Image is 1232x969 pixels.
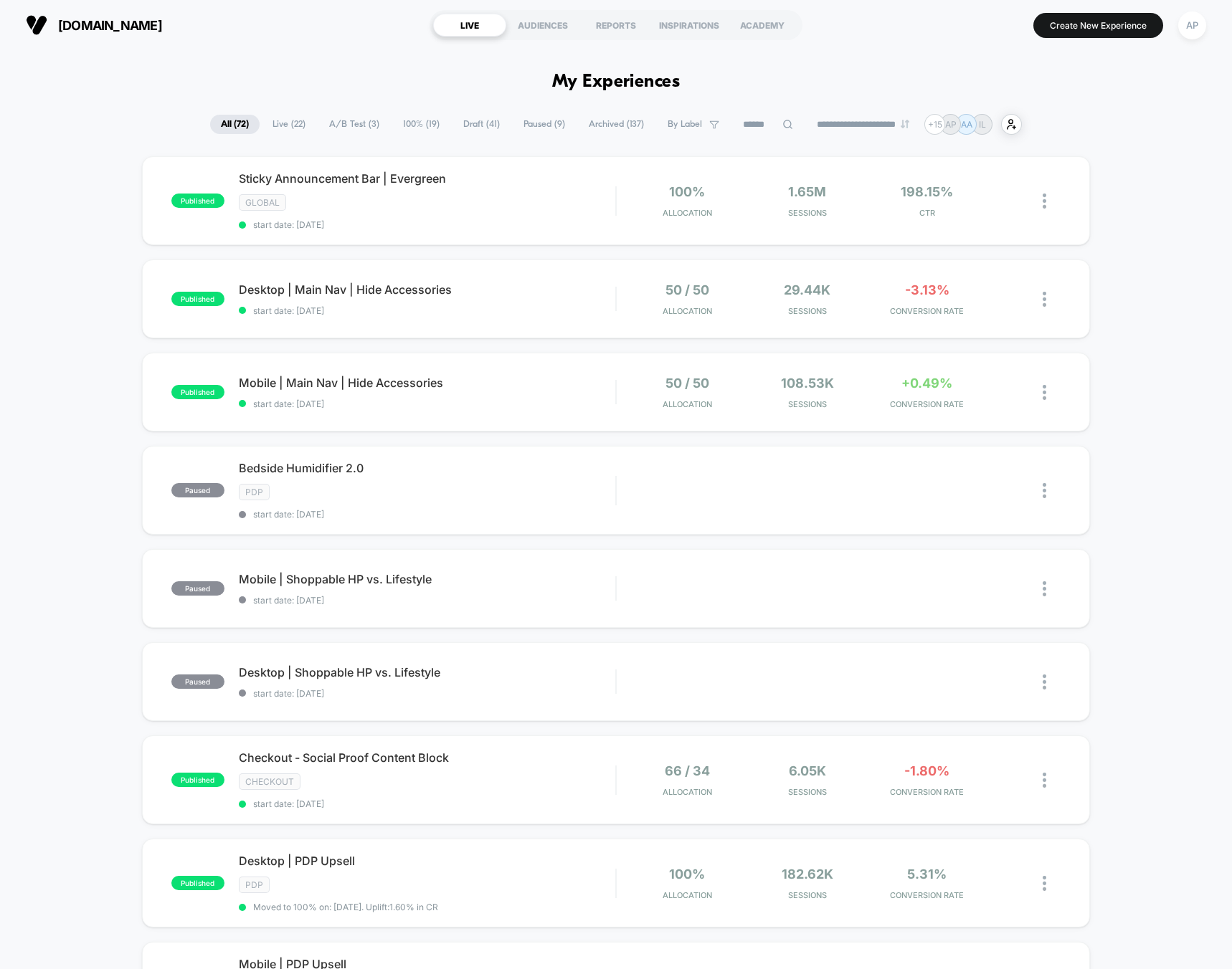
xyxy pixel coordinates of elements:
[1033,13,1163,38] button: Create New Experience
[1043,581,1046,596] img: close
[751,890,863,900] span: Sessions
[751,787,863,797] span: Sessions
[1043,483,1046,498] img: close
[789,763,826,778] span: 6.05k
[171,773,224,787] span: published
[871,208,983,218] span: CTR
[668,119,702,130] span: By Label
[871,399,983,409] span: CONVERSION RATE
[26,14,47,36] img: Visually logo
[171,194,224,208] span: published
[506,14,579,37] div: AUDIENCES
[239,171,616,186] span: Sticky Announcement Bar | Evergreen
[901,376,952,391] span: +0.49%
[58,18,162,33] span: [DOMAIN_NAME]
[171,674,224,689] span: paused
[663,890,712,900] span: Allocation
[907,867,947,882] span: 5.31%
[1043,773,1046,788] img: close
[788,184,826,199] span: 1.65M
[669,867,705,882] span: 100%
[751,208,863,218] span: Sessions
[1043,674,1046,689] img: close
[239,750,616,765] span: Checkout - Social Proof Content Block
[726,14,799,37] div: ACADEMY
[663,399,712,409] span: Allocation
[665,376,709,391] span: 50 / 50
[653,14,726,37] div: INSPIRATIONS
[552,72,681,92] h1: My Experiences
[239,376,616,390] span: Mobile | Main Nav | Hide Accessories
[262,115,316,134] span: Live ( 22 )
[579,14,653,37] div: REPORTS
[1178,11,1206,39] div: AP
[905,282,949,297] span: -3.13%
[239,282,616,297] span: Desktop | Main Nav | Hide Accessories
[961,119,972,130] p: AA
[669,184,705,199] span: 100%
[392,115,450,134] span: 100% ( 19 )
[239,572,616,586] span: Mobile | Shoppable HP vs. Lifestyle
[433,14,506,37] div: LIVE
[171,581,224,596] span: paused
[578,115,655,134] span: Archived ( 137 )
[239,305,616,316] span: start date: [DATE]
[239,877,270,893] span: PDP
[663,306,712,316] span: Allocation
[239,854,616,868] span: Desktop | PDP Upsell
[239,798,616,809] span: start date: [DATE]
[239,194,286,211] span: GLOBAL
[1174,11,1210,40] button: AP
[784,282,830,297] span: 29.44k
[239,461,616,475] span: Bedside Humidifier 2.0
[663,208,712,218] span: Allocation
[239,665,616,679] span: Desktop | Shoppable HP vs. Lifestyle
[924,114,945,135] div: + 15
[781,376,834,391] span: 108.53k
[901,120,909,128] img: end
[1043,292,1046,307] img: close
[665,282,709,297] span: 50 / 50
[871,890,983,900] span: CONVERSION RATE
[318,115,390,134] span: A/B Test ( 3 )
[171,483,224,497] span: paused
[945,119,957,130] p: AP
[665,763,710,778] span: 66 / 34
[452,115,511,134] span: Draft ( 41 )
[871,787,983,797] span: CONVERSION RATE
[901,184,953,199] span: 198.15%
[513,115,576,134] span: Paused ( 9 )
[22,14,166,37] button: [DOMAIN_NAME]
[239,484,270,500] span: PDP
[904,763,949,778] span: -1.80%
[1043,385,1046,400] img: close
[751,306,863,316] span: Sessions
[239,509,616,520] span: start date: [DATE]
[239,688,616,699] span: start date: [DATE]
[171,292,224,306] span: published
[663,787,712,797] span: Allocation
[239,398,616,409] span: start date: [DATE]
[1043,194,1046,209] img: close
[253,902,438,912] span: Moved to 100% on: [DATE] . Uplift: 1.60% in CR
[1043,876,1046,891] img: close
[751,399,863,409] span: Sessions
[979,119,986,130] p: IL
[239,219,616,230] span: start date: [DATE]
[171,876,224,890] span: published
[782,867,833,882] span: 182.62k
[210,115,260,134] span: All ( 72 )
[239,595,616,606] span: start date: [DATE]
[171,385,224,399] span: published
[239,773,300,790] span: CHECKOUT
